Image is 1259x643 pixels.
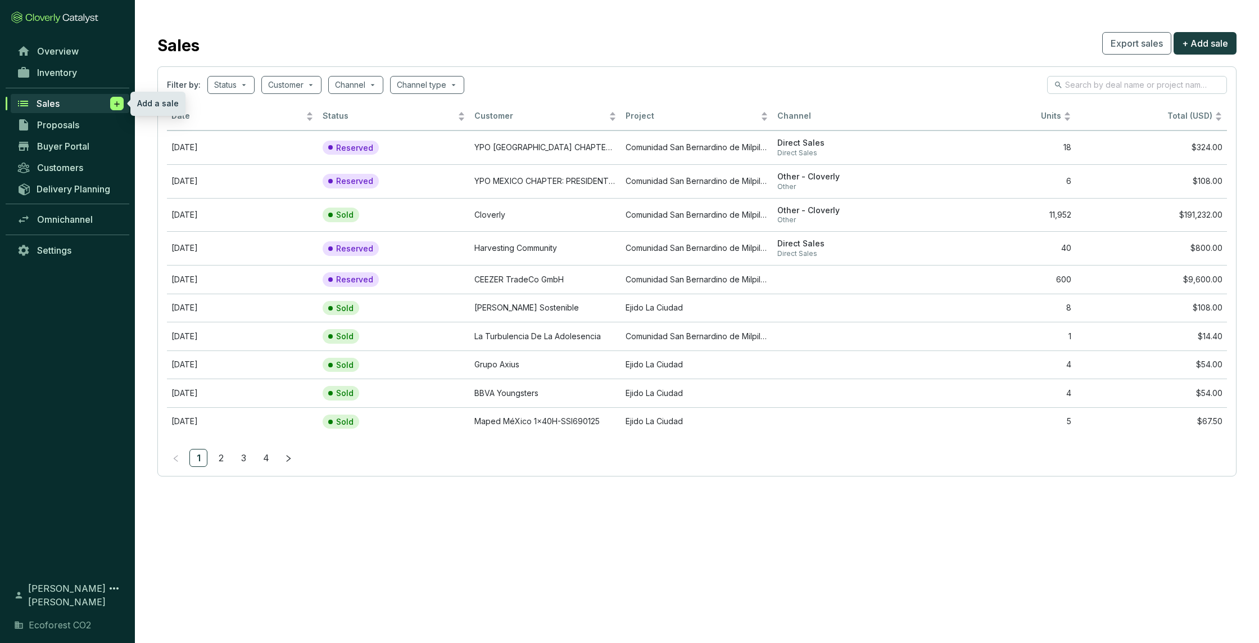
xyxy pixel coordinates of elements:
span: Project [626,111,758,122]
a: 1 [190,449,207,466]
div: Add a sale [130,92,185,116]
td: $9,600.00 [1076,265,1227,294]
td: Maped MéXico 1x40H-SSI690125 [470,407,621,436]
td: La Turbulencia De La Adolesencia [470,322,621,350]
li: Previous Page [167,449,185,467]
p: Sold [336,210,354,220]
span: Overview [37,46,79,57]
a: 2 [212,449,229,466]
button: + Add sale [1174,32,1237,55]
p: Sold [336,388,354,398]
a: Customers [11,158,129,177]
td: 8 [924,294,1075,322]
a: Buyer Portal [11,137,129,156]
td: Grupo Axius [470,350,621,379]
span: Ecoforest CO2 [29,618,91,632]
li: 1 [189,449,207,467]
th: Channel [773,103,924,131]
td: Comunidad San Bernardino de Milpillas Chico [621,164,772,198]
td: $324.00 [1076,131,1227,164]
td: Harvesting Community [470,231,621,265]
p: Reserved [336,176,373,186]
td: 600 [924,265,1075,294]
td: BBVA Youngsters [470,379,621,407]
td: May 28 2025 [167,265,318,294]
span: Direct Sales [777,249,920,258]
td: Ejido La Ciudad [621,379,772,407]
td: May 20 2025 [167,322,318,350]
button: Export sales [1102,32,1171,55]
p: Reserved [336,275,373,285]
p: Reserved [336,143,373,153]
td: $67.50 [1076,407,1227,436]
span: Settings [37,245,71,256]
span: right [284,455,292,462]
span: Status [323,111,455,122]
p: Reserved [336,244,373,254]
td: 4 [924,350,1075,379]
a: Delivery Planning [11,179,129,198]
span: Customers [37,162,83,173]
td: YPO MEXICO CHAPTER: PRESIDENTS´ RETREAT 2025 [470,131,621,164]
span: Customer [474,111,606,122]
th: Project [621,103,772,131]
span: Other [777,182,920,191]
span: [PERSON_NAME] [PERSON_NAME] [28,582,107,609]
th: Status [318,103,469,131]
a: 4 [257,449,274,466]
td: CEEZER TradeCo GmbH [470,265,621,294]
td: $14.40 [1076,322,1227,350]
a: Settings [11,241,129,260]
td: Ejido La Ciudad [621,294,772,322]
td: Mar 14 2025 [167,379,318,407]
th: Units [924,103,1075,131]
li: 3 [234,449,252,467]
td: Comunidad San Bernardino de Milpillas Chico [621,322,772,350]
span: Direct Sales [777,239,920,249]
th: Date [167,103,318,131]
td: Cloverly [470,198,621,232]
td: 40 [924,231,1075,265]
td: Ejido La Ciudad [621,350,772,379]
td: Aug 27 2025 [167,198,318,232]
a: Sales [11,94,129,113]
span: Delivery Planning [37,183,110,195]
td: $800.00 [1076,231,1227,265]
span: + Add sale [1182,37,1228,50]
td: Mar 12 2025 [167,350,318,379]
li: 4 [257,449,275,467]
li: Next Page [279,449,297,467]
a: Omnichannel [11,210,129,229]
a: Inventory [11,63,129,82]
button: left [167,449,185,467]
td: $191,232.00 [1076,198,1227,232]
td: 11,952 [924,198,1075,232]
td: $108.00 [1076,164,1227,198]
a: Proposals [11,115,129,134]
td: $54.00 [1076,379,1227,407]
span: Direct Sales [777,138,920,149]
td: Comunidad San Bernardino de Milpillas Chico [621,198,772,232]
span: Omnichannel [37,214,93,225]
span: Filter by: [167,79,201,91]
span: Other [777,215,920,224]
span: left [172,455,180,462]
h2: Sales [157,34,200,57]
td: 5 [924,407,1075,436]
span: Direct Sales [777,149,920,158]
p: Sold [336,303,354,313]
td: $108.00 [1076,294,1227,322]
td: Aug 25 2025 [167,164,318,198]
td: 4 [924,379,1075,407]
td: 6 [924,164,1075,198]
td: Moctezuma Sostenible [470,294,621,322]
span: Date [171,111,304,122]
span: Sales [37,98,60,109]
span: Buyer Portal [37,141,89,152]
span: Units [929,111,1061,122]
td: Comunidad San Bernardino de Milpillas Chico [621,231,772,265]
a: Overview [11,42,129,61]
span: Proposals [37,119,79,131]
td: Sep 30 2025 [167,231,318,265]
td: Comunidad San Bernardino de Milpillas Chico [621,265,772,294]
